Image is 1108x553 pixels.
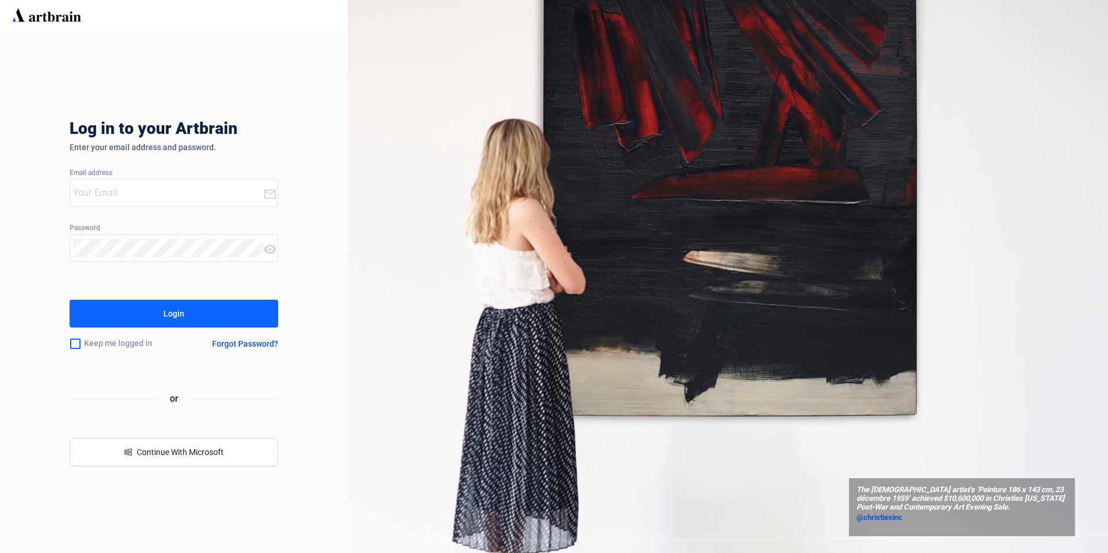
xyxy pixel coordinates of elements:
[161,391,188,406] span: or
[70,332,184,356] div: Keep me logged in
[70,300,278,328] button: Login
[856,486,1067,512] span: The [DEMOGRAPHIC_DATA] artist’s ‘Peinture 186 x 143 cm, 23 décembre 1959’ achieved $10,600,000 in...
[856,512,1067,523] a: @christiesinc
[70,119,417,143] div: Log in to your Artbrain
[212,339,278,348] div: Forgot Password?
[73,184,263,202] input: Your Email
[163,304,184,323] div: Login
[70,438,278,466] button: windowsContinue With Microsoft
[70,143,278,152] div: Enter your email address and password.
[70,224,278,232] div: Password
[124,448,132,456] span: windows
[70,169,278,177] div: Email address
[137,448,224,457] span: Continue With Microsoft
[856,513,902,522] span: @christiesinc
